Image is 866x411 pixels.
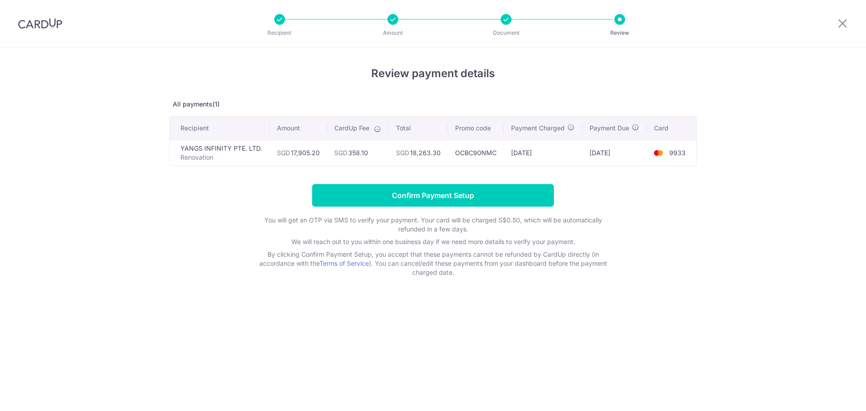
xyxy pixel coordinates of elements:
td: 18,263.30 [389,140,448,166]
img: <span class="translation_missing" title="translation missing: en.account_steps.new_confirm_form.b... [649,148,668,158]
span: CardUp Fee [334,124,369,133]
p: Amount [359,28,426,37]
span: Payment Due [590,124,629,133]
span: Payment Charged [511,124,565,133]
h4: Review payment details [169,65,697,82]
th: Total [389,116,448,140]
span: SGD [334,149,347,157]
p: All payments(1) [169,100,697,109]
th: Recipient [170,116,270,140]
iframe: Opens a widget where you can find more information [808,384,857,406]
span: SGD [396,149,409,157]
td: [DATE] [504,140,582,166]
td: [DATE] [582,140,646,166]
p: Renovation [180,153,263,162]
td: YANGS INFINITY PTE. LTD. [170,140,270,166]
img: CardUp [18,18,62,29]
th: Promo code [448,116,504,140]
th: Card [647,116,696,140]
p: Recipient [246,28,313,37]
p: Document [473,28,539,37]
th: Amount [270,116,327,140]
span: 9933 [669,149,686,157]
td: 358.10 [327,140,388,166]
input: Confirm Payment Setup [312,184,554,207]
a: Terms of Service [319,259,369,267]
td: OCBC90NMC [448,140,504,166]
p: You will get an OTP via SMS to verify your payment. Your card will be charged S$0.50, which will ... [253,216,613,234]
span: SGD [277,149,290,157]
td: 17,905.20 [270,140,327,166]
p: By clicking Confirm Payment Setup, you accept that these payments cannot be refunded by CardUp di... [253,250,613,277]
p: We will reach out to you within one business day if we need more details to verify your payment. [253,237,613,246]
p: Review [586,28,653,37]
